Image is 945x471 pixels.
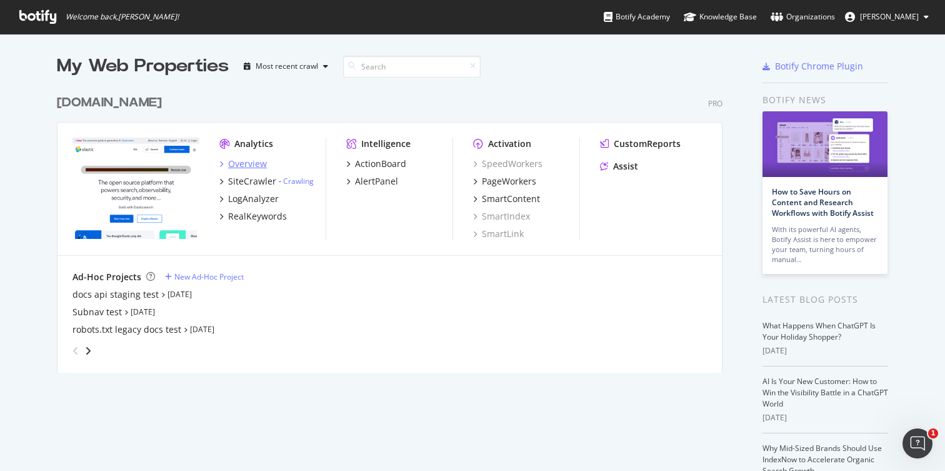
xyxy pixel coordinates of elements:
a: Crawling [283,176,314,186]
button: Most recent crawl [239,56,333,76]
div: angle-left [67,341,84,361]
a: New Ad-Hoc Project [165,271,244,282]
div: New Ad-Hoc Project [174,271,244,282]
div: [DATE] [762,412,888,423]
a: How to Save Hours on Content and Research Workflows with Botify Assist [772,186,874,218]
div: RealKeywords [228,210,287,223]
div: SmartContent [482,193,540,205]
span: 1 [928,428,938,438]
a: PageWorkers [473,175,536,188]
div: grid [57,79,732,373]
div: angle-right [84,345,92,357]
span: Celia García-Gutiérrez [860,11,919,22]
div: - [279,176,314,186]
a: SmartLink [473,228,524,240]
div: Botify Chrome Plugin [775,60,863,73]
div: With its powerful AI agents, Botify Assist is here to empower your team, turning hours of manual… [772,225,878,265]
img: elastic.co [72,138,199,239]
div: Knowledge Base [684,11,757,23]
a: RealKeywords [219,210,287,223]
div: SiteCrawler [228,175,276,188]
div: Most recent crawl [256,63,318,70]
a: SpeedWorkers [473,158,542,170]
div: Intelligence [361,138,411,150]
div: Organizations [771,11,835,23]
img: How to Save Hours on Content and Research Workflows with Botify Assist [762,111,887,177]
iframe: Intercom live chat [902,428,932,458]
span: Welcome back, [PERSON_NAME] ! [66,12,179,22]
a: [DATE] [190,324,214,335]
div: Ad-Hoc Projects [72,271,141,283]
input: Search [343,56,481,78]
div: AlertPanel [355,175,398,188]
a: SmartContent [473,193,540,205]
div: Activation [488,138,531,150]
div: Latest Blog Posts [762,293,888,306]
a: Subnav test [72,306,122,318]
div: [DOMAIN_NAME] [57,94,162,112]
a: Overview [219,158,267,170]
a: SiteCrawler- Crawling [219,175,314,188]
div: Assist [613,160,638,173]
div: PageWorkers [482,175,536,188]
a: ActionBoard [346,158,406,170]
a: Botify Chrome Plugin [762,60,863,73]
div: Analytics [234,138,273,150]
div: Botify Academy [604,11,670,23]
div: My Web Properties [57,54,229,79]
div: Overview [228,158,267,170]
a: Assist [600,160,638,173]
a: LogAnalyzer [219,193,279,205]
a: [DOMAIN_NAME] [57,94,167,112]
div: [DATE] [762,345,888,357]
div: Pro [708,98,722,109]
a: SmartIndex [473,210,530,223]
div: LogAnalyzer [228,193,279,205]
div: Botify news [762,93,888,107]
a: AI Is Your New Customer: How to Win the Visibility Battle in a ChatGPT World [762,376,888,409]
button: [PERSON_NAME] [835,7,939,27]
a: [DATE] [131,306,155,317]
a: CustomReports [600,138,681,150]
a: robots.txt legacy docs test [72,323,181,336]
a: [DATE] [167,289,192,300]
a: docs api staging test [72,288,159,301]
div: CustomReports [614,138,681,150]
a: What Happens When ChatGPT Is Your Holiday Shopper? [762,320,876,342]
div: ActionBoard [355,158,406,170]
a: AlertPanel [346,175,398,188]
